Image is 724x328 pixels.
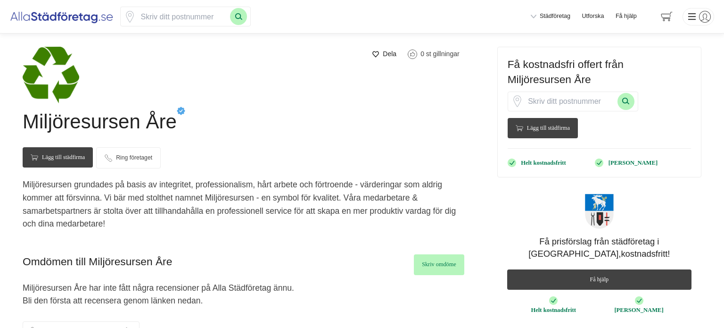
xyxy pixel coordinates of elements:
[383,49,396,59] span: Dela
[369,47,400,61] a: Dela
[531,306,576,315] p: Helt kostnadsfritt
[614,306,663,315] p: [PERSON_NAME]
[124,11,136,23] svg: Pin / Karta
[511,95,523,107] span: Klicka för att använda din position.
[96,147,161,168] a: Ring företaget
[523,92,617,111] input: Skriv ditt postnummer
[230,8,247,25] button: Sök med postnummer
[508,118,578,138] : Lägg till städfirma
[508,57,691,91] h3: Få kostnadsfri offert från Miljöresursen Åre
[23,110,177,137] h1: Miljöresursen Åre
[23,147,93,168] : Lägg till städfirma
[23,47,126,103] img: Logotyp Miljöresursen Åre
[507,235,691,262] h4: Få prisförslag från städföretag i [GEOGRAPHIC_DATA], kostnadsfritt!
[116,153,152,162] span: Ring företaget
[403,47,464,61] a: Klicka för att gilla Miljöresursen Åre
[609,159,658,168] p: [PERSON_NAME]
[23,282,464,312] p: Miljöresursen Åre har inte fått några recensioner på Alla Städföretag ännu. Bli den första att re...
[414,254,464,275] a: Skriv omdöme
[654,8,679,25] span: navigation-cart
[507,269,691,290] span: Få hjälp
[426,50,460,58] span: st gillningar
[23,178,464,235] p: Miljöresursen grundades på basis av integritet, professionalism, hårt arbete och förtroende - vär...
[23,254,172,273] h3: Omdömen till Miljöresursen Åre
[420,50,424,58] span: 0
[10,9,114,24] img: Alla Städföretag
[617,93,634,110] button: Sök med postnummer
[521,159,566,168] p: Helt kostnadsfritt
[616,12,637,21] span: Få hjälp
[540,12,570,21] span: Städföretag
[136,7,230,26] input: Skriv ditt postnummer
[124,11,136,23] span: Klicka för att använda din position.
[511,95,523,107] svg: Pin / Karta
[582,12,604,21] a: Utforska
[177,107,185,115] span: Verifierat av Markus Törnqvist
